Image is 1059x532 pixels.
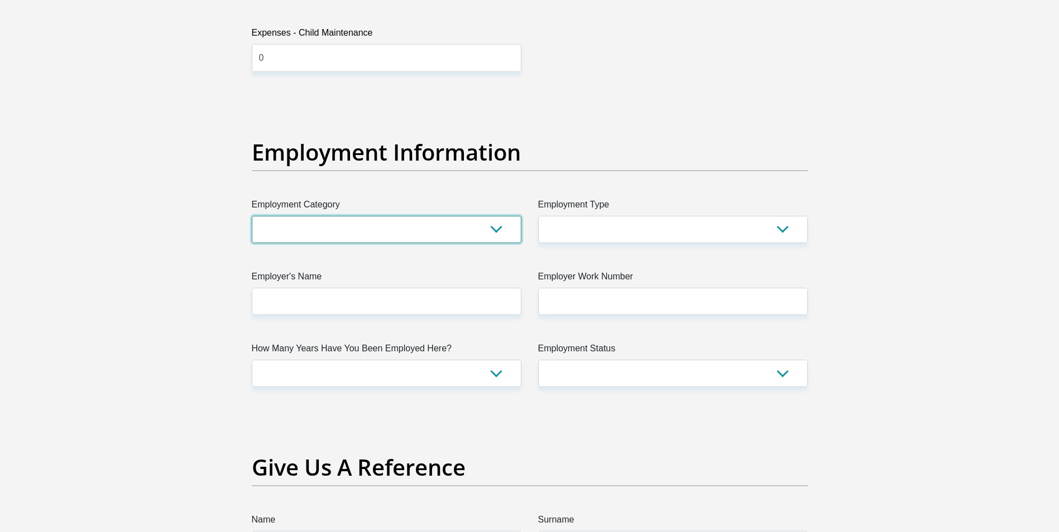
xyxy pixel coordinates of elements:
[252,139,808,166] h2: Employment Information
[538,513,808,531] label: Surname
[538,288,808,315] input: Employer Work Number
[538,270,808,288] label: Employer Work Number
[252,454,808,481] h2: Give Us A Reference
[252,198,521,216] label: Employment Category
[252,270,521,288] label: Employer's Name
[252,513,521,531] label: Name
[252,26,521,44] label: Expenses - Child Maintenance
[538,198,808,216] label: Employment Type
[252,44,521,71] input: Expenses - Child Maintenance
[252,288,521,315] input: Employer's Name
[252,342,521,360] label: How Many Years Have You Been Employed Here?
[538,342,808,360] label: Employment Status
